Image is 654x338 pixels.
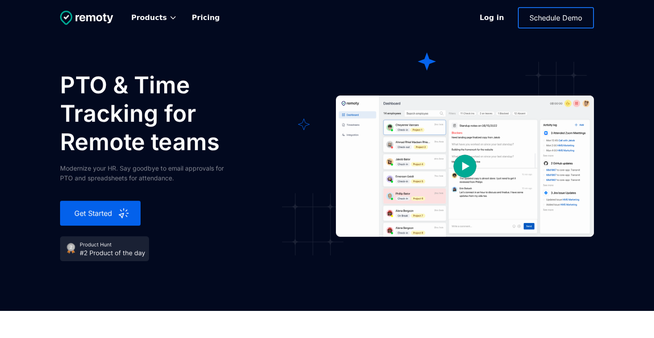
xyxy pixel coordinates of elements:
a: Pricing [185,8,227,28]
div: Modernize your HR. Say goodbye to email approvals for PTO and spreadsheets for attendance. [60,163,238,183]
img: Untitled UI logotext [60,11,113,25]
div: Get Started [71,208,117,219]
a: open lightbox [336,71,594,261]
div: Products [131,13,167,22]
a: Get Started [60,201,141,226]
a: Log in [471,8,513,28]
div: Products [124,8,185,28]
a: Schedule Demo [518,7,594,28]
div: Log in [480,12,504,23]
h1: PTO & Time Tracking for Remote teams [60,71,283,156]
